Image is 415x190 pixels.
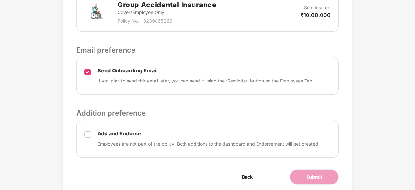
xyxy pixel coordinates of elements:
[226,169,269,185] button: Back
[97,130,320,137] p: Add and Endorse
[118,18,216,25] p: Policy No. - 0239865269
[76,44,339,56] p: Email preference
[242,173,253,181] span: Back
[97,67,312,74] p: Send Onboarding Email
[290,169,339,185] button: Submit
[76,108,339,119] p: Addition preference
[97,140,320,147] p: Employees are not part of the policy. Both additions to the dashboard and Endorsement will get cr...
[304,4,331,11] p: Sum Insured
[118,9,216,16] p: Covers Employee Only
[84,0,108,24] img: svg+xml;base64,PHN2ZyB4bWxucz0iaHR0cDovL3d3dy53My5vcmcvMjAwMC9zdmciIHdpZHRoPSI3MiIgaGVpZ2h0PSI3Mi...
[97,77,312,84] p: If you plan to send this email later, you can send it using the ‘Reminder’ button on the Employee...
[301,11,331,19] p: ₹10,00,000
